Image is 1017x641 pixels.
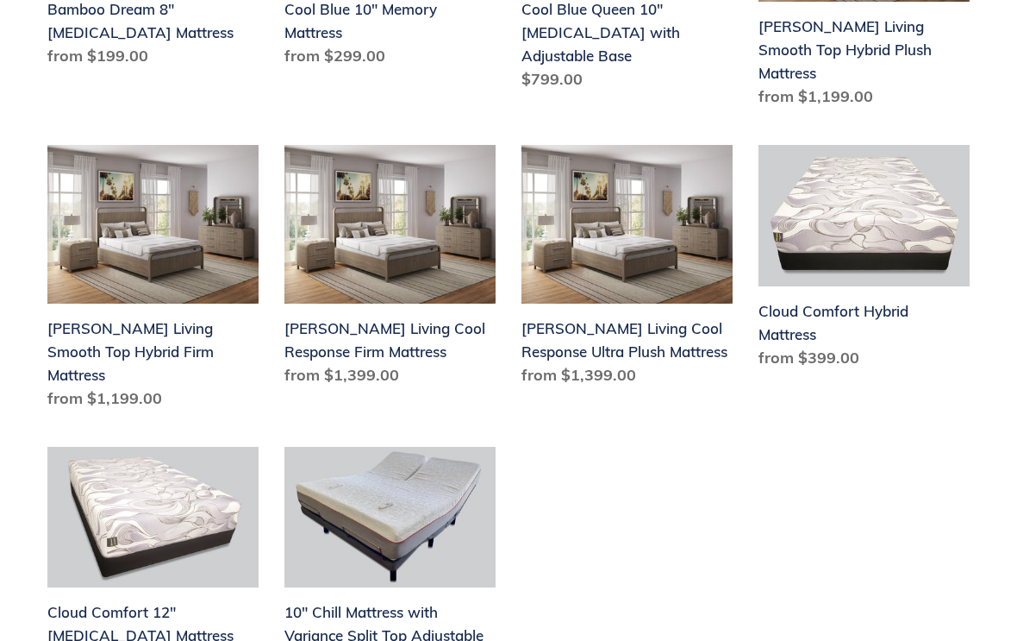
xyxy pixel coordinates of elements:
[521,145,733,393] a: Scott Living Cool Response Ultra Plush Mattress
[758,145,970,375] a: Cloud Comfort Hybrid Mattress
[284,145,496,393] a: Scott Living Cool Response Firm Mattress
[47,145,259,417] a: Scott Living Smooth Top Hybrid Firm Mattress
